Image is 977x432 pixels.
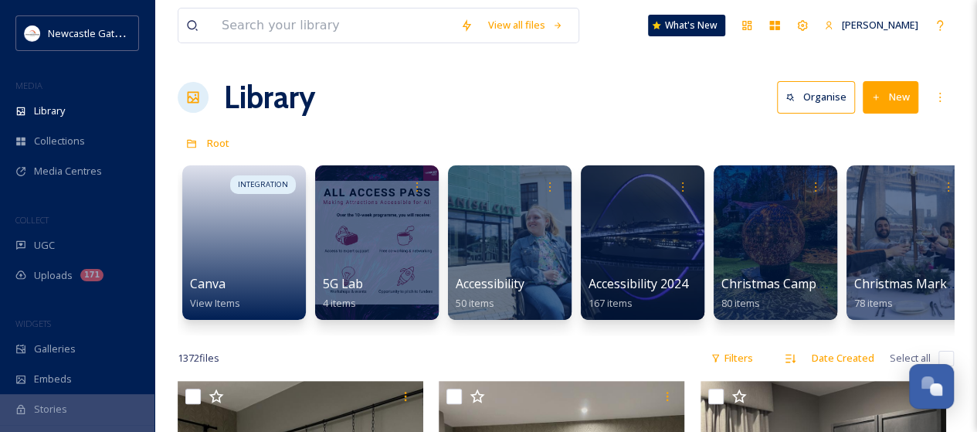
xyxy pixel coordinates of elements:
span: Select all [890,351,931,366]
span: 5G Lab [323,275,363,292]
span: Embeds [34,372,72,386]
a: Accessibility 2024167 items [589,277,688,310]
span: 80 items [721,296,760,310]
a: Organise [777,81,863,113]
button: New [863,81,918,113]
span: Accessibility [456,275,524,292]
button: Open Chat [909,364,954,409]
a: View all files [480,10,571,40]
img: DqD9wEUd_400x400.jpg [25,26,40,41]
a: [PERSON_NAME] [816,10,926,40]
span: View Items [190,296,240,310]
a: Root [207,134,229,152]
span: 78 items [854,296,893,310]
a: INTEGRATIONCanvaView Items [178,158,310,320]
a: Christmas Markets78 items [854,277,965,310]
span: 1372 file s [178,351,219,366]
button: Organise [777,81,855,113]
span: Media Centres [34,164,102,179]
span: Christmas Markets [854,275,965,292]
span: Christmas Campaign [721,275,842,292]
a: Library [224,74,315,121]
a: What's New [648,15,725,36]
span: Root [207,136,229,150]
span: COLLECT [15,214,49,226]
span: Uploads [34,268,73,283]
a: Christmas Campaign80 items [721,277,842,310]
span: Stories [34,402,67,417]
span: MEDIA [15,80,42,91]
span: [PERSON_NAME] [842,18,918,32]
span: Galleries [34,342,76,356]
span: 50 items [456,296,494,310]
div: Date Created [804,343,882,373]
a: 5G Lab4 items [323,277,363,310]
span: Collections [34,134,85,148]
span: Newcastle Gateshead Initiative [48,26,190,40]
input: Search your library [214,9,453,43]
span: 167 items [589,296,633,310]
span: INTEGRATION [238,179,288,190]
a: Accessibility50 items [456,277,524,310]
span: Accessibility 2024 [589,275,688,292]
span: Canva [190,275,226,292]
span: WIDGETS [15,318,51,329]
span: Library [34,104,65,118]
div: Filters [703,343,761,373]
div: 171 [80,269,103,281]
span: UGC [34,238,55,253]
span: 4 items [323,296,356,310]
